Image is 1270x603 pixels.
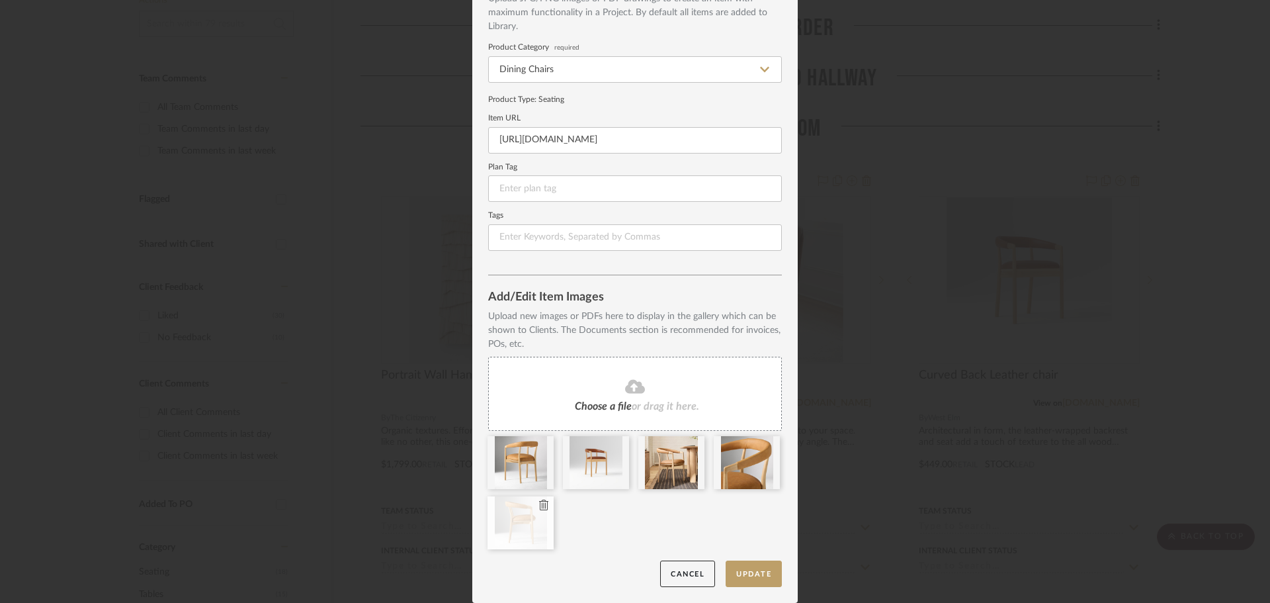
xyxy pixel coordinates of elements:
[726,561,782,588] button: Update
[575,401,632,412] span: Choose a file
[488,56,782,83] input: Type a category to search and select
[488,164,782,171] label: Plan Tag
[488,291,782,304] div: Add/Edit Item Images
[632,401,699,412] span: or drag it here.
[488,44,782,51] label: Product Category
[488,310,782,351] div: Upload new images or PDFs here to display in the gallery which can be shown to Clients. The Docum...
[488,127,782,154] input: Enter URL
[554,45,579,50] span: required
[660,561,715,588] button: Cancel
[488,93,782,105] div: Product Type
[488,175,782,202] input: Enter plan tag
[488,212,782,219] label: Tags
[534,95,564,103] span: : Seating
[488,115,782,122] label: Item URL
[488,224,782,251] input: Enter Keywords, Separated by Commas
